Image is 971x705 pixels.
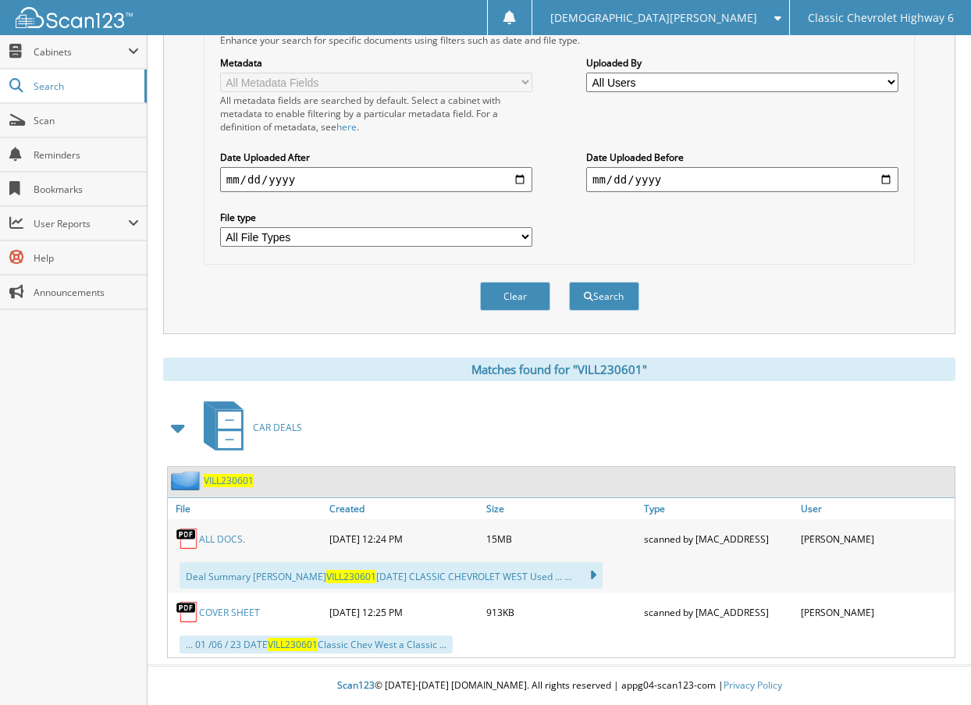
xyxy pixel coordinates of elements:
iframe: Chat Widget [893,630,971,705]
span: [DEMOGRAPHIC_DATA][PERSON_NAME] [550,13,757,23]
a: COVER SHEET [199,606,260,619]
div: 913KB [482,596,640,628]
label: Date Uploaded Before [586,151,898,164]
div: All metadata fields are searched by default. Select a cabinet with metadata to enable filtering b... [220,94,532,134]
span: Scan123 [337,678,375,692]
div: [DATE] 12:25 PM [325,596,483,628]
a: Size [482,498,640,519]
span: Classic Chevrolet Highway 6 [808,13,954,23]
div: 15MB [482,523,640,554]
div: scanned by [MAC_ADDRESS] [640,523,798,554]
span: VILL230601 [268,638,318,651]
span: CAR DEALS [253,421,302,434]
input: start [220,167,532,192]
a: VILL230601 [204,474,254,487]
div: © [DATE]-[DATE] [DOMAIN_NAME]. All rights reserved | appg04-scan123-com | [148,667,971,705]
img: folder2.png [171,471,204,490]
button: Search [569,282,639,311]
a: CAR DEALS [194,397,302,458]
span: Cabinets [34,45,128,59]
a: Created [325,498,483,519]
span: Search [34,80,137,93]
a: Type [640,498,798,519]
a: Privacy Policy [724,678,782,692]
div: Deal Summary [PERSON_NAME] [DATE] CLASSIC CHEVROLET WEST Used ... ... [180,562,603,589]
a: here [336,120,357,134]
img: PDF.png [176,527,199,550]
div: Enhance your search for specific documents using filters such as date and file type. [212,34,907,47]
div: [PERSON_NAME] [797,523,955,554]
input: end [586,167,898,192]
img: PDF.png [176,600,199,624]
button: Clear [480,282,550,311]
span: VILL230601 [326,570,376,583]
label: Uploaded By [586,56,898,69]
span: Bookmarks [34,183,139,196]
div: [DATE] 12:24 PM [325,523,483,554]
span: Scan [34,114,139,127]
img: scan123-logo-white.svg [16,7,133,28]
a: ALL DOCS. [199,532,245,546]
span: Help [34,251,139,265]
label: File type [220,211,532,224]
a: File [168,498,325,519]
a: User [797,498,955,519]
label: Metadata [220,56,532,69]
div: ... 01 /06 / 23 DATE Classic Chev West a Classic ... [180,636,453,653]
span: Reminders [34,148,139,162]
span: Announcements [34,286,139,299]
div: [PERSON_NAME] [797,596,955,628]
label: Date Uploaded After [220,151,532,164]
div: scanned by [MAC_ADDRESS] [640,596,798,628]
span: User Reports [34,217,128,230]
div: Matches found for "VILL230601" [163,358,955,381]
